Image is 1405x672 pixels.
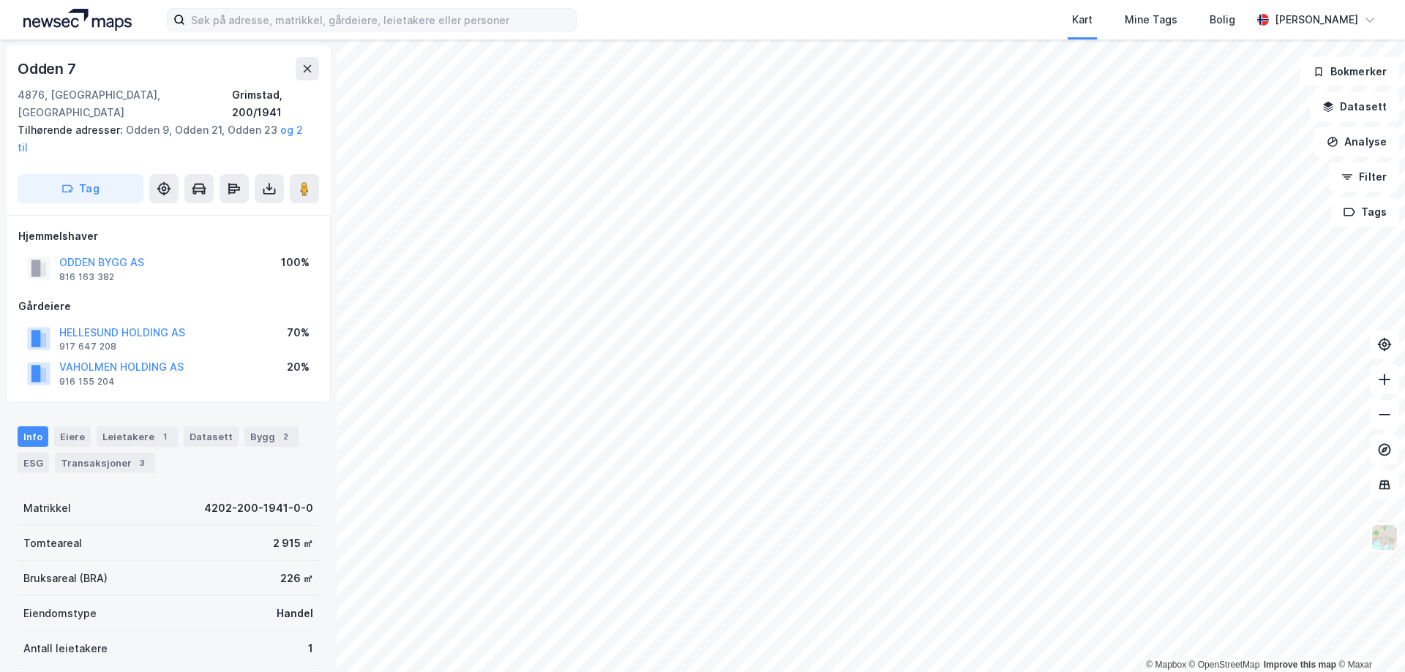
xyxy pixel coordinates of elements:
div: ESG [18,453,49,473]
div: 1 [308,640,313,657]
input: Søk på adresse, matrikkel, gårdeiere, leietakere eller personer [185,9,576,31]
div: 20% [287,358,310,376]
button: Filter [1329,162,1399,192]
div: 4876, [GEOGRAPHIC_DATA], [GEOGRAPHIC_DATA] [18,86,232,121]
div: Bygg [244,426,299,447]
div: 3 [135,456,149,470]
button: Analyse [1314,127,1399,156]
a: Mapbox [1146,660,1186,670]
div: Matrikkel [23,499,71,517]
div: Kart [1072,11,1093,29]
div: 916 155 204 [59,376,115,388]
div: Mine Tags [1125,11,1177,29]
div: 2 [278,429,293,444]
div: Eiendomstype [23,605,97,622]
div: 816 163 382 [59,271,114,283]
div: Eiere [54,426,91,447]
button: Bokmerker [1300,57,1399,86]
img: logo.a4113a55bc3d86da70a041830d287a7e.svg [23,9,132,31]
div: 4202-200-1941-0-0 [204,499,313,517]
div: Transaksjoner [55,453,155,473]
a: OpenStreetMap [1189,660,1260,670]
div: 1 [157,429,172,444]
div: Info [18,426,48,447]
div: Gårdeiere [18,298,318,315]
a: Improve this map [1264,660,1336,670]
div: [PERSON_NAME] [1275,11,1358,29]
div: 100% [281,254,310,271]
div: Tomteareal [23,535,82,552]
div: Datasett [184,426,239,447]
button: Datasett [1310,92,1399,121]
img: Z [1371,524,1398,551]
div: Hjemmelshaver [18,227,318,245]
div: Antall leietakere [23,640,108,657]
iframe: Chat Widget [1332,602,1405,672]
div: Handel [277,605,313,622]
div: Odden 9, Odden 21, Odden 23 [18,121,307,156]
button: Tags [1331,197,1399,227]
div: Leietakere [97,426,178,447]
div: 226 ㎡ [280,570,313,587]
div: 70% [287,324,310,341]
div: 2 915 ㎡ [273,535,313,552]
div: 917 647 208 [59,341,116,352]
div: Odden 7 [18,57,79,80]
div: Grimstad, 200/1941 [232,86,319,121]
span: Tilhørende adresser: [18,124,126,136]
div: Bruksareal (BRA) [23,570,108,587]
button: Tag [18,174,143,203]
div: Bolig [1210,11,1235,29]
